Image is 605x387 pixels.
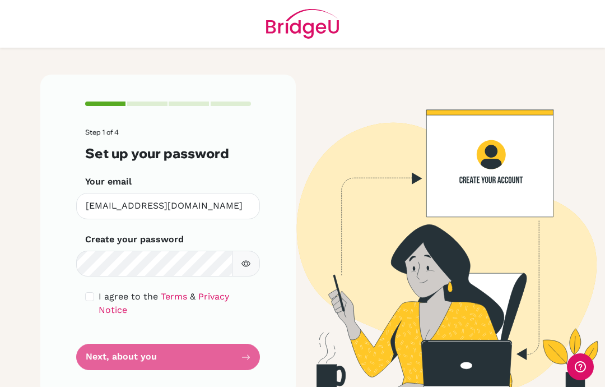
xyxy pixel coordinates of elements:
[161,291,187,302] a: Terms
[567,353,594,381] iframe: Opens a widget where you can find more information
[85,128,119,136] span: Step 1 of 4
[85,175,132,188] label: Your email
[99,291,158,302] span: I agree to the
[76,193,260,219] input: Insert your email*
[190,291,196,302] span: &
[85,145,251,161] h3: Set up your password
[85,233,184,246] label: Create your password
